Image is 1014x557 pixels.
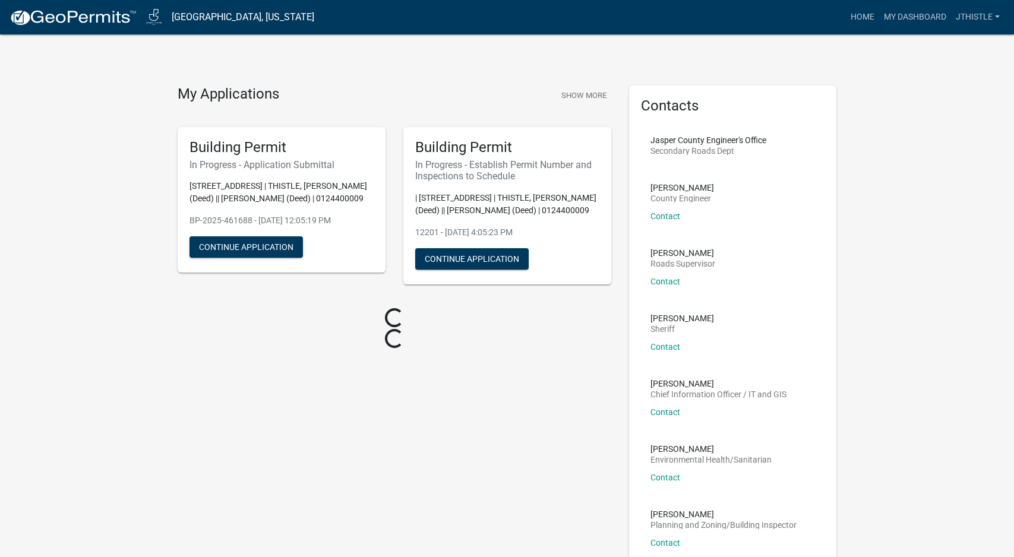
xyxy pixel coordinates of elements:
[650,379,786,388] p: [PERSON_NAME]
[650,445,772,453] p: [PERSON_NAME]
[650,325,714,333] p: Sheriff
[650,455,772,464] p: Environmental Health/Sanitarian
[189,159,374,170] h6: In Progress - Application Submittal
[650,259,715,268] p: Roads Supervisor
[189,214,374,227] p: BP-2025-461688 - [DATE] 12:05:19 PM
[415,159,599,182] h6: In Progress - Establish Permit Number and Inspections to Schedule
[189,180,374,205] p: [STREET_ADDRESS] | THISTLE, [PERSON_NAME] (Deed) || [PERSON_NAME] (Deed) | 0124400009
[650,473,680,482] a: Contact
[650,538,680,547] a: Contact
[650,342,680,352] a: Contact
[650,390,786,398] p: Chief Information Officer / IT and GIS
[650,194,714,202] p: County Engineer
[951,6,1004,29] a: jthistle
[415,248,529,270] button: Continue Application
[650,249,715,257] p: [PERSON_NAME]
[415,139,599,156] h5: Building Permit
[189,139,374,156] h5: Building Permit
[557,86,611,105] button: Show More
[146,9,162,25] img: Jasper County, Iowa
[879,6,951,29] a: My Dashboard
[650,136,766,144] p: Jasper County Engineer's Office
[178,86,279,103] h4: My Applications
[172,7,314,27] a: [GEOGRAPHIC_DATA], [US_STATE]
[846,6,879,29] a: Home
[650,314,714,322] p: [PERSON_NAME]
[189,236,303,258] button: Continue Application
[650,521,797,529] p: Planning and Zoning/Building Inspector
[650,183,714,192] p: [PERSON_NAME]
[650,277,680,286] a: Contact
[415,226,599,239] p: 12201 - [DATE] 4:05:23 PM
[415,192,599,217] p: | [STREET_ADDRESS] | THISTLE, [PERSON_NAME] (Deed) || [PERSON_NAME] (Deed) | 0124400009
[650,407,680,417] a: Contact
[641,97,825,115] h5: Contacts
[650,510,797,518] p: [PERSON_NAME]
[650,211,680,221] a: Contact
[650,147,766,155] p: Secondary Roads Dept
